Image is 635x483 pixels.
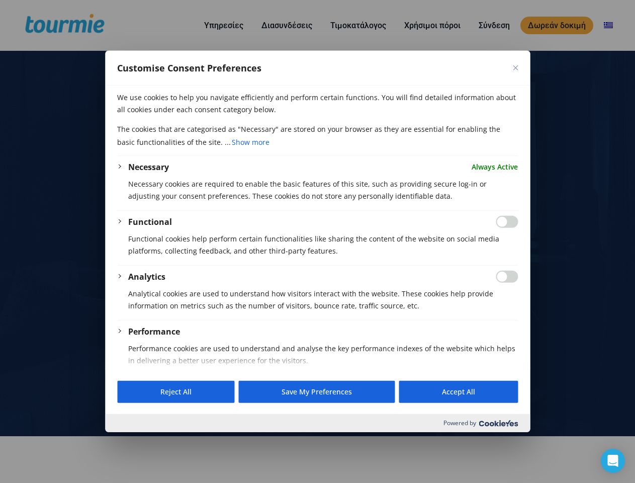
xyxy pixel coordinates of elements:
span: Always Active [472,161,518,173]
button: Necessary [128,161,169,173]
input: Enable Analytics [496,271,518,283]
p: Necessary cookies are required to enable the basic features of this site, such as providing secur... [128,178,518,202]
input: Enable Functional [496,216,518,228]
span: Customise Consent Preferences [117,62,261,74]
button: Performance [128,326,180,338]
button: Save My Preferences [238,381,395,403]
p: Functional cookies help perform certain functionalities like sharing the content of the website o... [128,233,518,257]
p: We use cookies to help you navigate efficiently and perform certain functions. You will find deta... [117,92,518,116]
button: Show more [231,135,270,149]
button: Reject All [117,381,234,403]
button: Analytics [128,271,165,283]
p: Performance cookies are used to understand and analyse the key performance indexes of the website... [128,343,518,367]
button: Close [513,65,518,70]
div: Powered by [105,414,530,432]
span: Τηλέφωνο [180,41,220,52]
p: The cookies that are categorised as "Necessary" are stored on your browser as they are essential ... [117,123,518,149]
div: Open Intercom Messenger [601,449,625,473]
p: Analytical cookies are used to understand how visitors interact with the website. These cookies h... [128,288,518,312]
button: Functional [128,216,172,228]
button: Accept All [399,381,518,403]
